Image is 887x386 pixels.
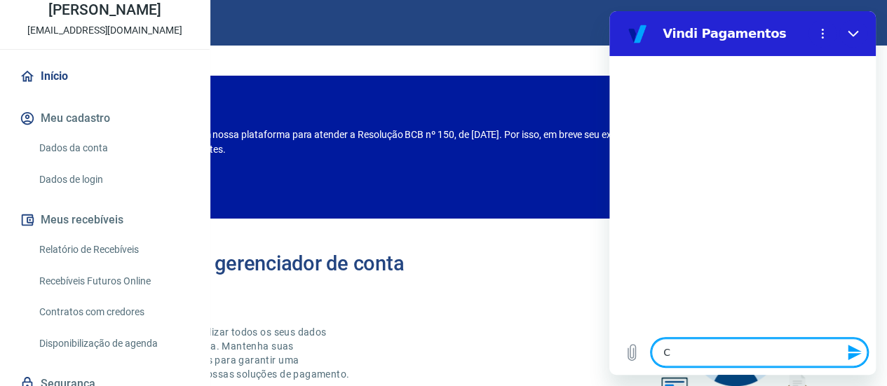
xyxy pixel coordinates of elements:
a: Disponibilização de agenda [34,329,193,358]
button: Meu cadastro [17,103,193,134]
a: Recebíveis Futuros Online [34,267,193,296]
a: Relatório de Recebíveis [34,235,193,264]
p: [PERSON_NAME] [48,3,161,18]
a: Dados da conta [34,134,193,163]
iframe: Janela de mensagens [609,11,876,375]
a: Dados de login [34,165,193,194]
button: Meus recebíveis [17,205,193,235]
h2: Bem-vindo(a) ao gerenciador de conta Vindi [62,252,444,297]
p: [EMAIL_ADDRESS][DOMAIN_NAME] [27,23,182,38]
button: Sair [820,10,870,36]
p: Estamos realizando adequações em nossa plataforma para atender a Resolução BCB nº 150, de [DATE].... [55,127,677,157]
a: Contratos com credores [34,298,193,326]
a: Início [17,61,193,92]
